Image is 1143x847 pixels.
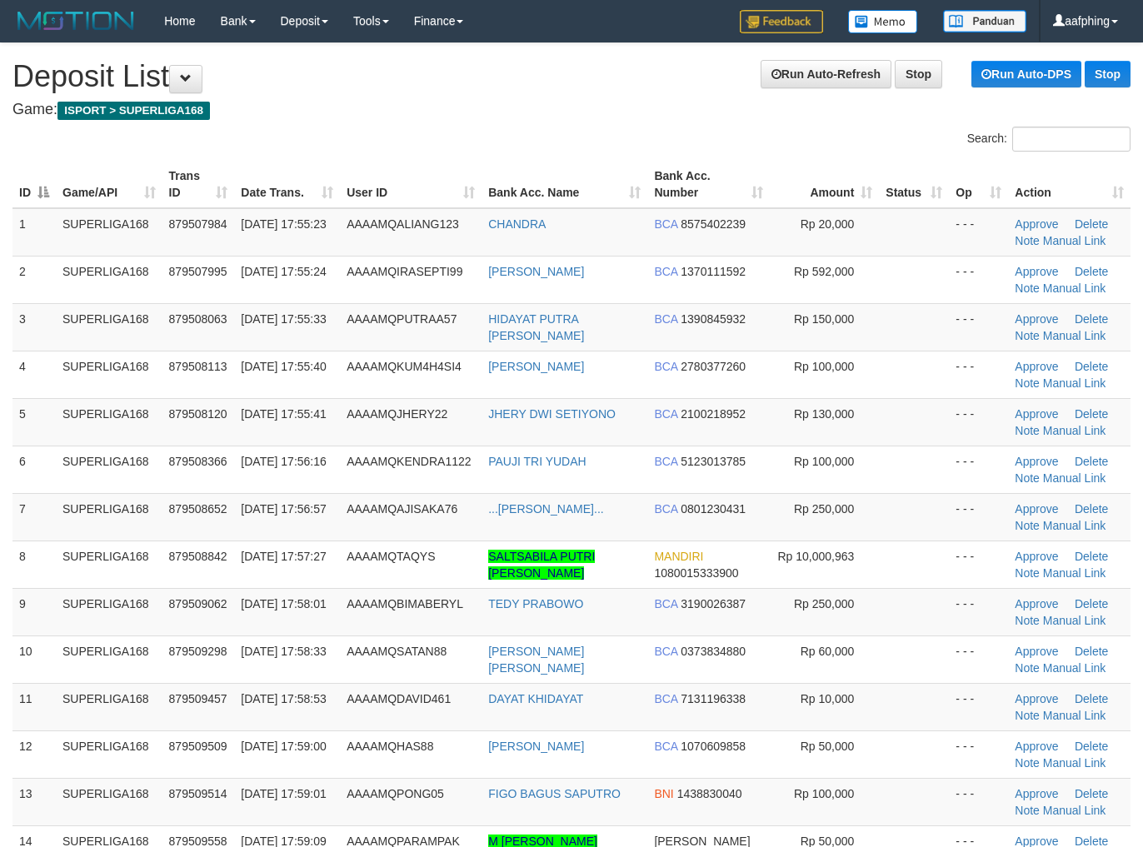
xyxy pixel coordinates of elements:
a: Approve [1015,550,1058,563]
a: HIDAYAT PUTRA [PERSON_NAME] [488,312,584,342]
th: Amount: activate to sort column ascending [770,161,879,208]
td: - - - [949,778,1008,825]
a: Delete [1075,407,1108,421]
span: [DATE] 17:55:41 [241,407,326,421]
a: [PERSON_NAME] [PERSON_NAME] [488,645,584,675]
a: FIGO BAGUS SAPUTRO [488,787,621,800]
span: Rp 100,000 [794,455,854,468]
span: BCA [654,597,677,610]
a: Manual Link [1043,661,1106,675]
span: [DATE] 17:57:27 [241,550,326,563]
span: Copy 0373834880 to clipboard [681,645,746,658]
a: Note [1015,234,1040,247]
span: BCA [654,502,677,516]
a: Manual Link [1043,424,1106,437]
span: AAAAMQIRASEPTI99 [347,265,462,278]
span: 879507995 [169,265,227,278]
span: Rp 10,000 [801,692,855,705]
th: Trans ID: activate to sort column ascending [162,161,235,208]
span: Rp 100,000 [794,787,854,800]
a: [PERSON_NAME] [488,360,584,373]
a: Delete [1075,217,1108,231]
a: Approve [1015,597,1058,610]
span: AAAAMQALIANG123 [347,217,459,231]
span: 879509062 [169,597,227,610]
a: Manual Link [1043,756,1106,770]
a: Note [1015,566,1040,580]
span: Copy 3190026387 to clipboard [681,597,746,610]
span: BCA [654,407,677,421]
input: Search: [1012,127,1131,152]
td: SUPERLIGA168 [56,303,162,351]
span: AAAAMQKENDRA1122 [347,455,471,468]
span: BCA [654,692,677,705]
th: Date Trans.: activate to sort column ascending [234,161,340,208]
th: Op: activate to sort column ascending [949,161,1008,208]
span: AAAAMQJHERY22 [347,407,447,421]
td: 13 [12,778,56,825]
td: 6 [12,446,56,493]
td: 7 [12,493,56,541]
span: [DATE] 17:58:53 [241,692,326,705]
span: 879509457 [169,692,227,705]
a: Note [1015,519,1040,532]
a: Approve [1015,692,1058,705]
td: SUPERLIGA168 [56,541,162,588]
a: Manual Link [1043,471,1106,485]
span: Rp 100,000 [794,360,854,373]
a: Delete [1075,265,1108,278]
a: Manual Link [1043,234,1106,247]
a: Approve [1015,645,1058,658]
img: Button%20Memo.svg [848,10,918,33]
td: 10 [12,635,56,683]
a: Delete [1075,787,1108,800]
img: Feedback.jpg [740,10,823,33]
a: Note [1015,614,1040,627]
span: AAAAMQPONG05 [347,787,444,800]
span: Rp 250,000 [794,502,854,516]
a: Manual Link [1043,329,1106,342]
a: SALTSABILA PUTRI [PERSON_NAME] [488,550,595,580]
a: Note [1015,661,1040,675]
span: Copy 8575402239 to clipboard [681,217,746,231]
span: Copy 1080015333900 to clipboard [654,566,738,580]
span: 879508652 [169,502,227,516]
td: SUPERLIGA168 [56,493,162,541]
span: 879508120 [169,407,227,421]
span: BCA [654,645,677,658]
a: Run Auto-Refresh [761,60,891,88]
a: Run Auto-DPS [971,61,1081,87]
span: 879507984 [169,217,227,231]
span: Copy 7131196338 to clipboard [681,692,746,705]
td: - - - [949,208,1008,257]
th: Bank Acc. Name: activate to sort column ascending [482,161,647,208]
span: AAAAMQSATAN88 [347,645,447,658]
a: Note [1015,282,1040,295]
img: MOTION_logo.png [12,8,139,33]
a: Note [1015,804,1040,817]
td: 3 [12,303,56,351]
span: [DATE] 17:55:24 [241,265,326,278]
a: Approve [1015,502,1058,516]
a: DAYAT KHIDAYAT [488,692,583,705]
span: [DATE] 17:55:23 [241,217,326,231]
span: Copy 1438830040 to clipboard [677,787,742,800]
span: 879508063 [169,312,227,326]
span: 879509509 [169,740,227,753]
a: Approve [1015,740,1058,753]
span: AAAAMQDAVID461 [347,692,451,705]
span: [DATE] 17:55:33 [241,312,326,326]
span: 879509298 [169,645,227,658]
a: Approve [1015,312,1058,326]
a: PAUJI TRI YUDAH [488,455,586,468]
a: Note [1015,471,1040,485]
th: User ID: activate to sort column ascending [340,161,482,208]
a: Manual Link [1043,709,1106,722]
span: [DATE] 17:59:00 [241,740,326,753]
td: - - - [949,303,1008,351]
a: Note [1015,376,1040,390]
span: [DATE] 17:58:01 [241,597,326,610]
span: AAAAMQKUM4H4SI4 [347,360,462,373]
a: CHANDRA [488,217,546,231]
span: 879509514 [169,787,227,800]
